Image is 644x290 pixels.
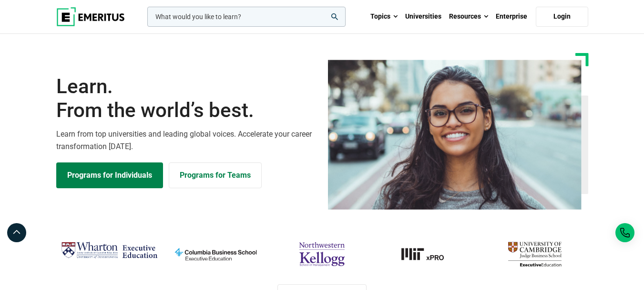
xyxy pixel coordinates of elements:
img: Learn from the world's best [328,60,582,210]
span: From the world’s best. [56,98,317,122]
img: columbia-business-school [167,238,264,270]
h1: Learn. [56,75,317,123]
img: Wharton Executive Education [61,238,158,262]
img: northwestern-kellogg [274,238,370,270]
img: MIT xPRO [380,238,477,270]
a: MIT-xPRO [380,238,477,270]
a: Explore Programs [56,162,163,188]
img: cambridge-judge-business-school [486,238,583,270]
a: Explore for Business [169,162,262,188]
p: Learn from top universities and leading global voices. Accelerate your career transformation [DATE]. [56,128,317,152]
a: Login [536,7,588,27]
input: woocommerce-product-search-field-0 [147,7,346,27]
